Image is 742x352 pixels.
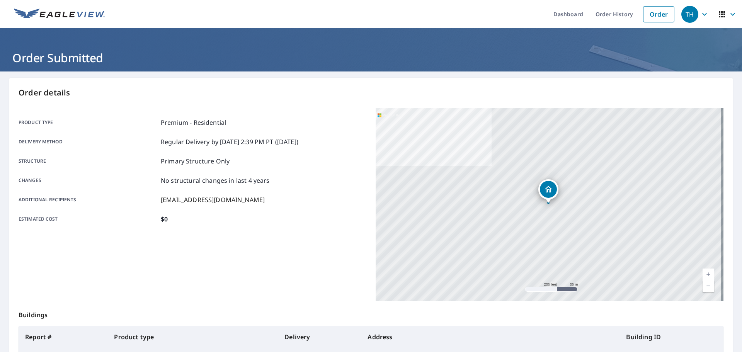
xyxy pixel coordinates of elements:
[9,50,733,66] h1: Order Submitted
[161,118,226,127] p: Premium - Residential
[19,326,108,348] th: Report #
[19,195,158,204] p: Additional recipients
[108,326,278,348] th: Product type
[161,214,168,224] p: $0
[681,6,698,23] div: TH
[19,87,723,99] p: Order details
[14,9,105,20] img: EV Logo
[161,195,265,204] p: [EMAIL_ADDRESS][DOMAIN_NAME]
[278,326,361,348] th: Delivery
[161,137,298,146] p: Regular Delivery by [DATE] 2:39 PM PT ([DATE])
[161,176,270,185] p: No structural changes in last 4 years
[19,156,158,166] p: Structure
[19,301,723,326] p: Buildings
[19,214,158,224] p: Estimated cost
[19,176,158,185] p: Changes
[19,118,158,127] p: Product type
[643,6,674,22] a: Order
[538,179,558,203] div: Dropped pin, building 1, Residential property, 708 Tindel Ter Cabool, MO 65689
[161,156,230,166] p: Primary Structure Only
[620,326,723,348] th: Building ID
[361,326,620,348] th: Address
[703,269,714,280] a: Current Level 17, Zoom In
[703,280,714,292] a: Current Level 17, Zoom Out
[19,137,158,146] p: Delivery method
